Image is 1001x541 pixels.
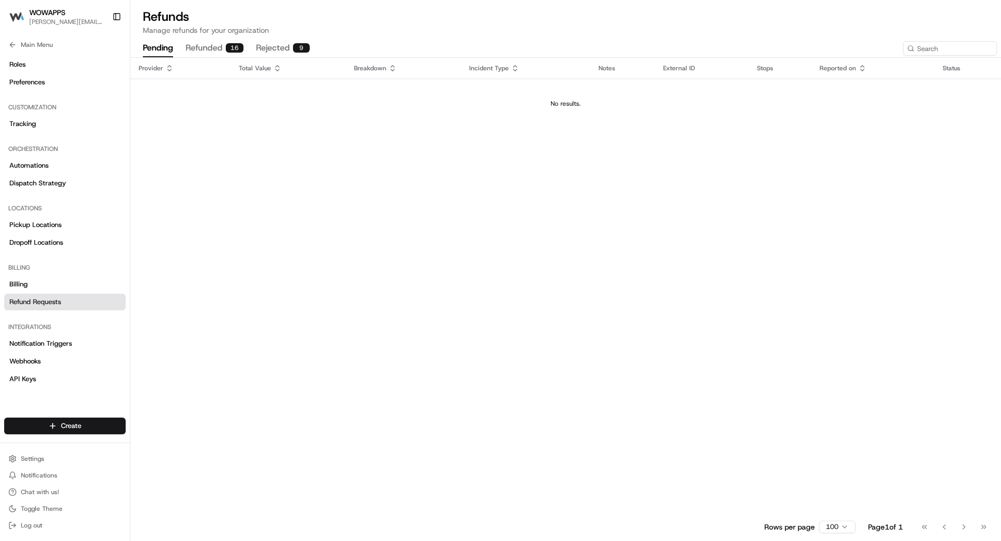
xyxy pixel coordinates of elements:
span: API Documentation [99,233,167,243]
a: Tracking [4,116,126,132]
span: Main Menu [21,41,53,49]
a: Automations [4,157,126,174]
a: Preferences [4,74,126,91]
span: Dropoff Locations [9,238,63,247]
a: 📗Knowledge Base [6,229,84,247]
div: 📗 [10,234,19,242]
div: 16 [226,43,243,53]
div: Locations [4,200,126,217]
img: 1736555255976-a54dd68f-1ca7-489b-9aae-adbdc363a1c4 [21,190,29,198]
button: [PERSON_NAME][EMAIL_ADDRESS][PERSON_NAME][DOMAIN_NAME] [29,18,104,26]
a: Dropoff Locations [4,234,126,251]
button: pending [143,40,173,57]
div: Stops [757,64,803,72]
span: Tracking [9,119,36,129]
div: Reported on [820,64,926,72]
div: Billing [4,259,126,276]
div: Notes [599,64,646,72]
span: • [87,161,90,170]
p: Rows per page [764,522,815,532]
p: Manage refunds for your organization [143,25,988,35]
img: WOWAPPS [8,7,25,26]
img: Nash [10,10,31,31]
div: We're available if you need us! [47,110,143,118]
div: Total Value [239,64,337,72]
button: Settings [4,451,126,466]
p: Welcome 👋 [10,42,190,58]
span: Notification Triggers [9,339,72,348]
span: Automations [9,161,48,170]
span: Webhooks [9,357,41,366]
span: Notifications [21,471,57,480]
button: Chat with us! [4,485,126,499]
span: API Keys [9,374,36,384]
a: Pickup Locations [4,217,126,233]
a: API Keys [4,371,126,387]
button: See all [162,133,190,146]
img: 4281594248423_2fcf9dad9f2a874258b8_72.png [22,99,41,118]
h1: Refunds [143,8,988,25]
button: WOWAPPSWOWAPPS[PERSON_NAME][EMAIL_ADDRESS][PERSON_NAME][DOMAIN_NAME] [4,4,108,29]
a: Notification Triggers [4,335,126,352]
button: rejected [256,40,310,57]
div: 9 [293,43,310,53]
span: [DATE] [92,161,114,170]
button: refunded [186,40,243,57]
span: Preferences [9,78,45,87]
img: Masood Aslam [10,180,27,196]
span: Refund Requests [9,297,61,307]
a: Billing [4,276,126,293]
div: 💻 [88,234,96,242]
span: Chat with us! [21,488,59,496]
span: Toggle Theme [21,505,63,513]
input: Search [903,41,997,56]
div: Orchestration [4,141,126,157]
span: Billing [9,280,28,289]
div: Integrations [4,319,126,335]
button: Create [4,418,126,434]
span: Dispatch Strategy [9,179,66,188]
div: Breakdown [354,64,453,72]
button: Toggle Theme [4,501,126,516]
img: 1736555255976-a54dd68f-1ca7-489b-9aae-adbdc363a1c4 [21,162,29,170]
span: [PERSON_NAME] [32,190,84,198]
input: Clear [27,67,172,78]
button: Log out [4,518,126,533]
a: Dispatch Strategy [4,175,126,192]
span: Knowledge Base [21,233,80,243]
button: Notifications [4,468,126,483]
span: [DATE] [92,190,114,198]
span: Pickup Locations [9,220,62,230]
div: No results. [135,99,997,108]
div: Past conversations [10,135,67,144]
a: Refund Requests [4,294,126,310]
a: Powered byPylon [74,258,126,266]
img: Asif Zaman Khan [10,152,27,168]
a: Roles [4,56,126,73]
a: Webhooks [4,353,126,370]
span: Pylon [104,258,126,266]
div: Provider [139,64,222,72]
div: Start new chat [47,99,171,110]
span: Create [61,421,81,431]
button: Start new chat [177,103,190,115]
span: [PERSON_NAME] [32,161,84,170]
a: 💻API Documentation [84,229,172,247]
span: • [87,190,90,198]
img: 1736555255976-a54dd68f-1ca7-489b-9aae-adbdc363a1c4 [10,99,29,118]
button: WOWAPPS [29,7,66,18]
div: Page 1 of 1 [868,522,903,532]
button: Main Menu [4,37,126,52]
div: Status [943,64,993,72]
div: Customization [4,99,126,116]
span: Settings [21,455,44,463]
span: Log out [21,521,42,530]
span: Roles [9,60,26,69]
div: Incident Type [469,64,582,72]
div: External ID [663,64,740,72]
